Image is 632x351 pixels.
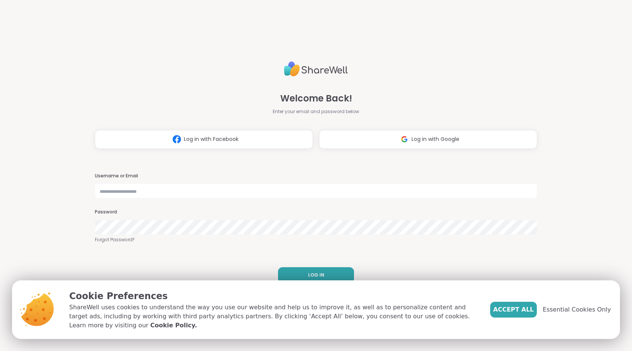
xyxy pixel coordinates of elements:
h3: Password [95,209,537,215]
span: Log in with Facebook [184,135,239,143]
img: ShareWell Logomark [397,132,412,146]
button: Log in with Google [319,130,537,149]
img: ShareWell Logomark [170,132,184,146]
span: Accept All [493,305,534,314]
img: ShareWell Logo [284,58,348,80]
span: Welcome Back! [280,92,352,105]
button: LOG IN [278,267,354,283]
span: Log in with Google [412,135,459,143]
span: Enter your email and password below [273,108,359,115]
button: Log in with Facebook [95,130,313,149]
h3: Username or Email [95,173,537,179]
p: Cookie Preferences [69,289,478,303]
a: Forgot Password? [95,236,537,243]
p: ShareWell uses cookies to understand the way you use our website and help us to improve it, as we... [69,303,478,330]
button: Accept All [490,302,537,318]
a: Cookie Policy. [150,321,197,330]
span: Essential Cookies Only [543,305,611,314]
span: LOG IN [308,272,324,278]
